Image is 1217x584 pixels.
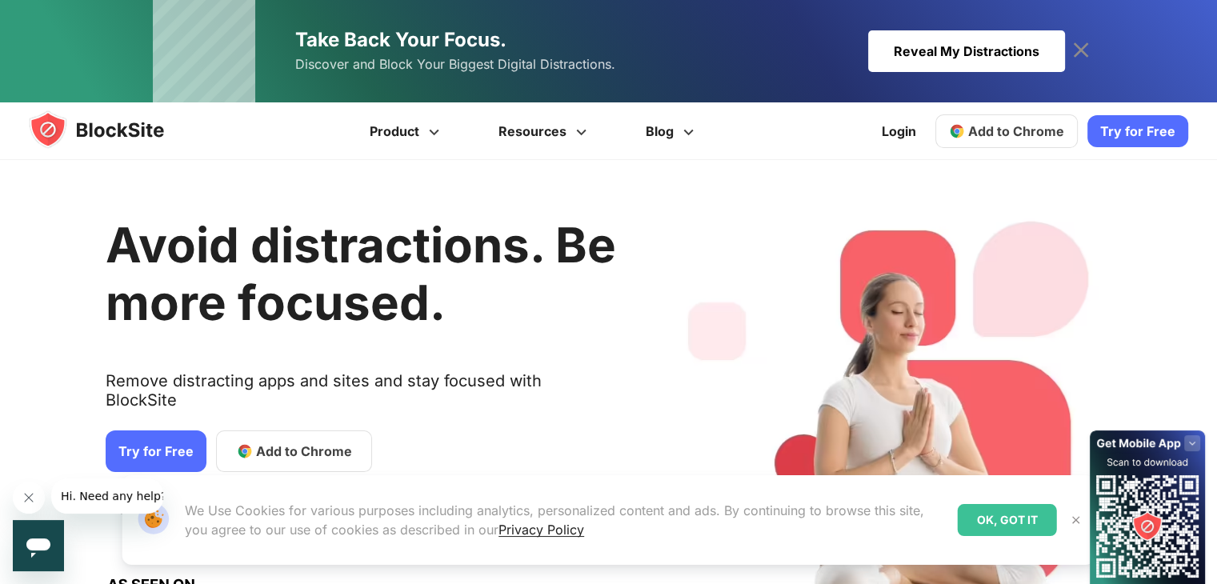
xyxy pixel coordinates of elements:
a: Add to Chrome [216,430,372,472]
div: OK, GOT IT [958,504,1057,536]
div: Reveal My Distractions [868,30,1065,72]
h1: Avoid distractions. Be more focused. [106,216,616,331]
span: Add to Chrome [968,123,1064,139]
span: Hi. Need any help? [10,11,115,24]
a: Add to Chrome [935,114,1078,148]
a: Product [342,102,471,160]
a: Try for Free [1087,115,1188,147]
iframe: Message from company [51,478,163,514]
button: Close [1066,510,1087,530]
span: Add to Chrome [256,442,352,461]
text: Remove distracting apps and sites and stay focused with BlockSite [106,371,616,422]
img: blocksite-icon.5d769676.svg [29,110,195,149]
span: Take Back Your Focus. [295,28,506,51]
img: chrome-icon.svg [949,123,965,139]
a: Resources [471,102,619,160]
span: Discover and Block Your Biggest Digital Distractions. [295,53,615,76]
a: Blog [619,102,726,160]
a: Login [872,112,926,150]
iframe: Close message [13,482,45,514]
a: Privacy Policy [498,522,584,538]
a: Try for Free [106,430,206,472]
img: Close [1070,514,1083,526]
iframe: Button to launch messaging window [13,520,64,571]
p: We Use Cookies for various purposes including analytics, personalized content and ads. By continu... [185,501,945,539]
